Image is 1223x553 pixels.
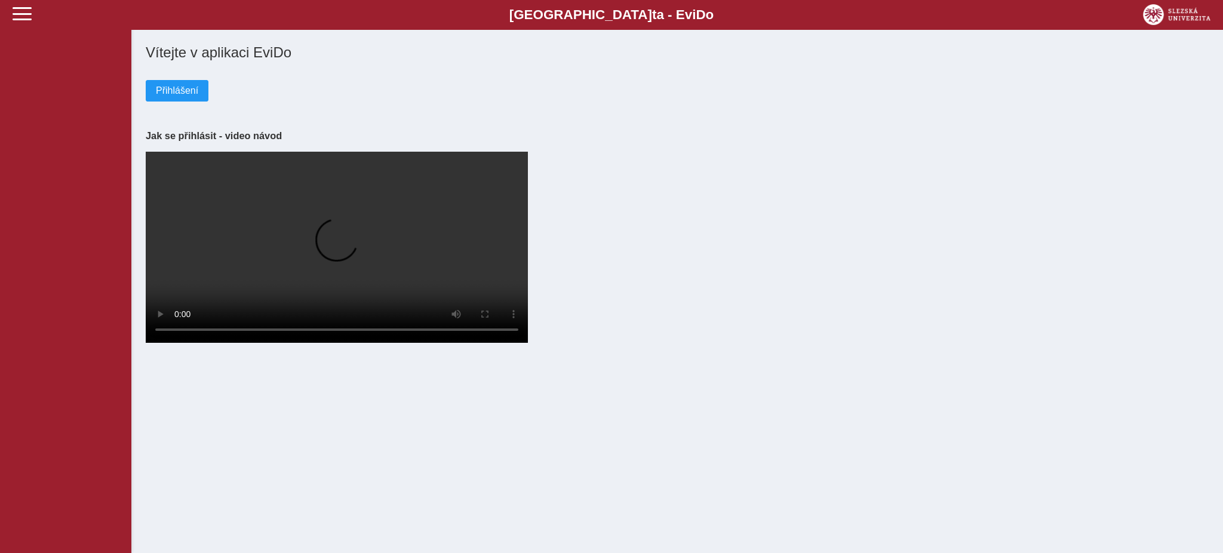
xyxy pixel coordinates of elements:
[146,80,208,102] button: Přihlášení
[652,7,656,22] span: t
[146,152,528,343] video: Your browser does not support the video tag.
[1143,4,1210,25] img: logo_web_su.png
[36,7,1187,23] b: [GEOGRAPHIC_DATA] a - Evi
[696,7,705,22] span: D
[156,85,198,96] span: Přihlášení
[706,7,714,22] span: o
[146,44,1209,61] h1: Vítejte v aplikaci EviDo
[146,130,1209,142] h3: Jak se přihlásit - video návod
